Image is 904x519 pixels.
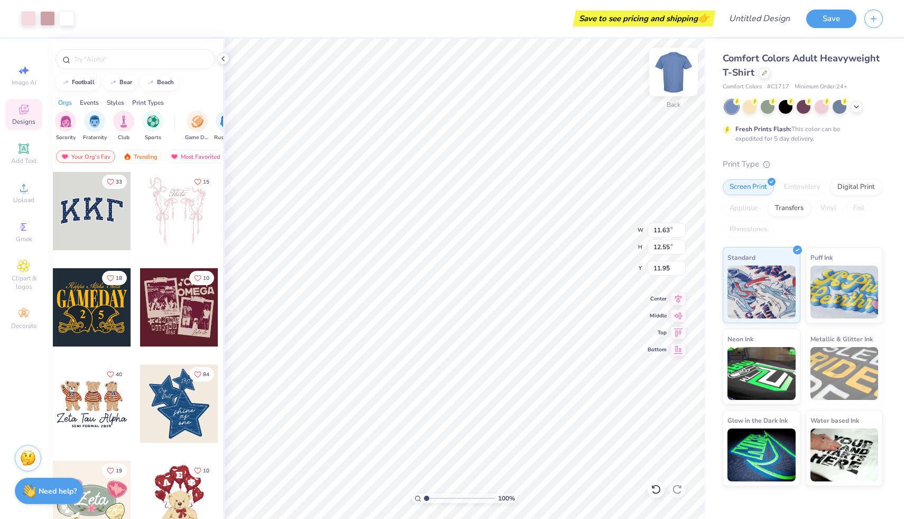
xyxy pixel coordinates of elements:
[777,179,827,195] div: Embroidery
[203,276,209,281] span: 10
[810,429,879,481] img: Water based Ink
[141,75,179,90] button: beach
[735,124,865,143] div: This color can be expedited for 5 day delivery.
[116,276,122,281] span: 18
[721,8,798,29] input: Untitled Design
[113,111,134,142] button: filter button
[767,83,789,92] span: # C1717
[102,367,127,381] button: Like
[61,153,69,160] img: most_fav.gif
[118,115,130,128] img: Club Image
[768,201,810,216] div: Transfers
[11,322,36,330] span: Decorate
[13,196,34,204] span: Upload
[146,79,155,86] img: trend_line.gif
[113,111,134,142] div: filter for Club
[648,295,667,303] span: Center
[165,150,225,163] div: Most Favorited
[58,98,72,107] div: Orgs
[16,235,32,243] span: Greek
[185,134,209,142] span: Game Day
[185,111,209,142] div: filter for Game Day
[727,252,755,263] span: Standard
[80,98,99,107] div: Events
[118,150,162,163] div: Trending
[814,201,843,216] div: Vinyl
[810,266,879,318] img: Puff Ink
[191,115,204,128] img: Game Day Image
[189,271,214,285] button: Like
[116,179,122,185] span: 33
[189,463,214,478] button: Like
[723,52,880,79] span: Comfort Colors Adult Heavyweight T-Shirt
[667,100,680,110] div: Back
[170,153,179,160] img: most_fav.gif
[56,75,99,90] button: football
[806,10,856,28] button: Save
[107,98,124,107] div: Styles
[831,179,882,195] div: Digital Print
[189,175,214,189] button: Like
[648,329,667,336] span: Top
[576,11,713,26] div: Save to see pricing and shipping
[72,79,95,85] div: football
[83,134,107,142] span: Fraternity
[727,415,788,426] span: Glow in the Dark Ink
[132,98,164,107] div: Print Types
[652,51,695,93] img: Back
[498,494,515,503] span: 100 %
[203,468,209,474] span: 10
[727,347,796,400] img: Neon Ink
[810,347,879,400] img: Metallic & Glitter Ink
[723,222,774,238] div: Rhinestones
[723,179,774,195] div: Screen Print
[60,115,72,128] img: Sorority Image
[123,153,132,160] img: trending.gif
[203,372,209,377] span: 84
[56,150,115,163] div: Your Org's Fav
[189,367,214,381] button: Like
[810,415,859,426] span: Water based Ink
[214,111,238,142] button: filter button
[56,134,76,142] span: Sorority
[12,117,35,126] span: Designs
[102,175,127,189] button: Like
[723,201,765,216] div: Applique
[73,54,208,65] input: Try "Alpha"
[203,179,209,185] span: 15
[727,429,796,481] img: Glow in the Dark Ink
[11,157,36,165] span: Add Text
[648,346,667,353] span: Bottom
[109,79,117,86] img: trend_line.gif
[116,372,122,377] span: 40
[61,79,70,86] img: trend_line.gif
[648,312,667,320] span: Middle
[727,333,753,344] span: Neon Ink
[214,111,238,142] div: filter for Rush & Bid
[83,111,107,142] button: filter button
[12,78,36,87] span: Image AI
[214,134,238,142] span: Rush & Bid
[846,201,871,216] div: Foil
[39,486,77,496] strong: Need help?
[102,463,127,478] button: Like
[147,115,159,128] img: Sports Image
[5,274,42,291] span: Clipart & logos
[118,134,130,142] span: Club
[220,115,233,128] img: Rush & Bid Image
[723,158,883,170] div: Print Type
[698,12,709,24] span: 👉
[735,125,791,133] strong: Fresh Prints Flash:
[157,79,174,85] div: beach
[102,271,127,285] button: Like
[145,134,161,142] span: Sports
[795,83,847,92] span: Minimum Order: 24 +
[55,111,76,142] button: filter button
[723,83,762,92] span: Comfort Colors
[142,111,163,142] button: filter button
[83,111,107,142] div: filter for Fraternity
[103,75,137,90] button: bear
[185,111,209,142] button: filter button
[116,468,122,474] span: 19
[89,115,100,128] img: Fraternity Image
